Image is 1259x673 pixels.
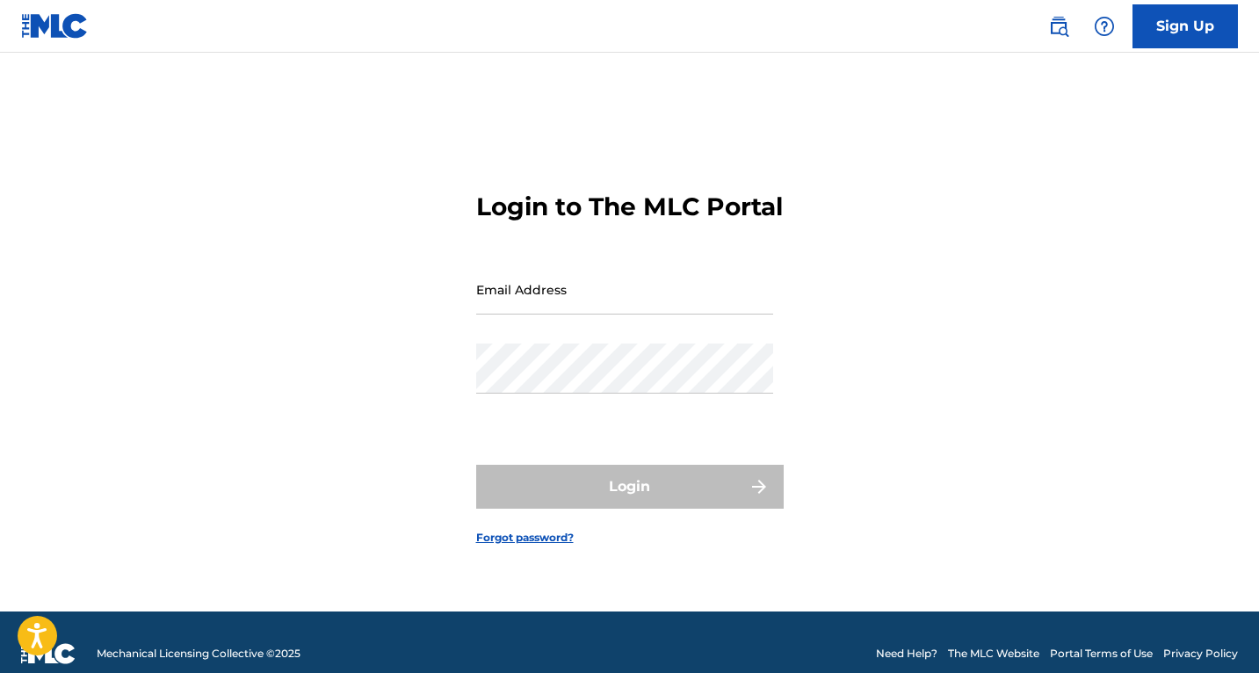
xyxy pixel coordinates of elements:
a: Portal Terms of Use [1050,646,1153,662]
div: Help [1087,9,1122,44]
a: The MLC Website [948,646,1039,662]
span: Mechanical Licensing Collective © 2025 [97,646,300,662]
a: Forgot password? [476,530,574,546]
img: MLC Logo [21,13,89,39]
a: Privacy Policy [1163,646,1238,662]
a: Public Search [1041,9,1076,44]
a: Need Help? [876,646,937,662]
iframe: Chat Widget [1171,589,1259,673]
img: help [1094,16,1115,37]
img: logo [21,643,76,664]
img: search [1048,16,1069,37]
h3: Login to The MLC Portal [476,192,783,222]
a: Sign Up [1132,4,1238,48]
